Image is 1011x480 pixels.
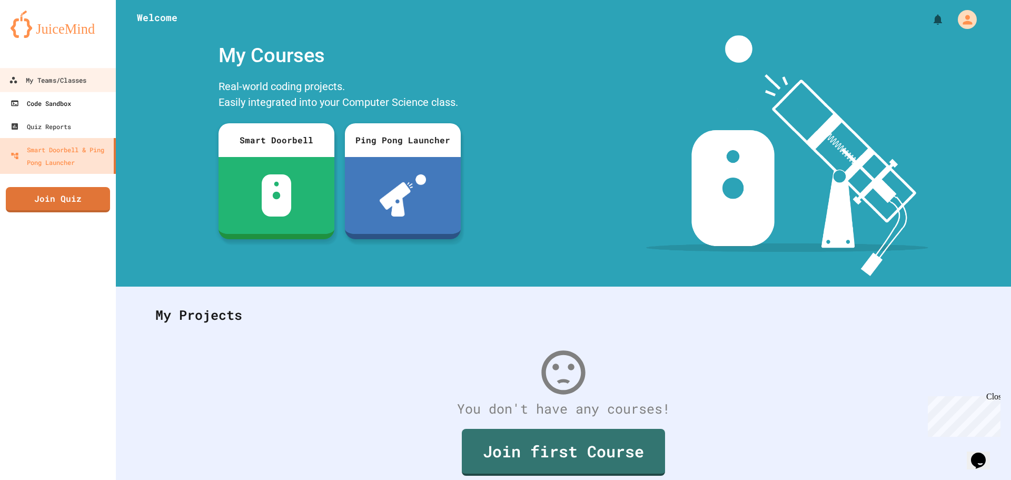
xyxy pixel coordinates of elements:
[145,295,982,336] div: My Projects
[11,143,110,169] div: Smart Doorbell & Ping Pong Launcher
[11,11,105,38] img: logo-orange.svg
[345,123,461,157] div: Ping Pong Launcher
[9,74,86,87] div: My Teams/Classes
[646,35,928,276] img: banner-image-my-projects.png
[947,7,979,32] div: My Account
[213,76,466,115] div: Real-world coding projects. Easily integrated into your Computer Science class.
[219,123,334,157] div: Smart Doorbell
[145,399,982,419] div: You don't have any courses!
[213,35,466,76] div: My Courses
[462,429,665,476] a: Join first Course
[912,11,947,28] div: My Notifications
[4,4,73,67] div: Chat with us now!Close
[11,120,71,133] div: Quiz Reports
[380,174,427,217] img: ppl-with-ball.png
[924,392,1000,437] iframe: chat widget
[262,174,292,217] img: sdb-white.svg
[11,97,71,110] div: Code Sandbox
[967,438,1000,469] iframe: chat widget
[6,187,110,212] a: Join Quiz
